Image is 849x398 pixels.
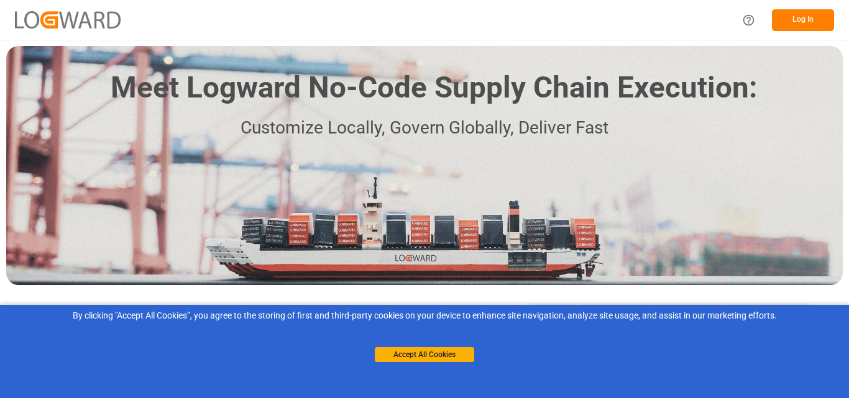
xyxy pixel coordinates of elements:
div: By clicking "Accept All Cookies”, you agree to the storing of first and third-party cookies on yo... [9,309,840,322]
h1: Meet Logward No-Code Supply Chain Execution: [111,66,757,110]
button: Accept All Cookies [375,347,474,362]
button: Help Center [735,6,763,34]
img: Logward_new_orange.png [15,11,121,28]
button: Log In [772,9,834,31]
p: Customize Locally, Govern Globally, Deliver Fast [92,114,757,142]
